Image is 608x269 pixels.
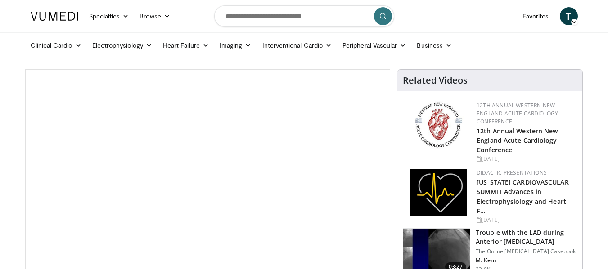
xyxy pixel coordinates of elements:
[25,36,87,54] a: Clinical Cardio
[410,169,467,216] img: 1860aa7a-ba06-47e3-81a4-3dc728c2b4cf.png.150x105_q85_autocrop_double_scale_upscale_version-0.2.png
[477,155,575,163] div: [DATE]
[477,216,575,224] div: [DATE]
[158,36,214,54] a: Heart Failure
[477,101,558,125] a: 12th Annual Western New England Acute Cardiology Conference
[87,36,158,54] a: Electrophysiology
[257,36,338,54] a: Interventional Cardio
[476,228,577,246] h3: Trouble with the LAD during Anterior [MEDICAL_DATA]
[31,12,78,21] img: VuMedi Logo
[403,75,468,86] h4: Related Videos
[517,7,554,25] a: Favorites
[477,127,558,154] a: 12th Annual Western New England Acute Cardiology Conference
[337,36,411,54] a: Peripheral Vascular
[476,257,577,264] p: M. Kern
[477,169,575,177] div: Didactic Presentations
[134,7,176,25] a: Browse
[214,36,257,54] a: Imaging
[560,7,578,25] a: T
[214,5,394,27] input: Search topics, interventions
[477,178,569,215] a: [US_STATE] CARDIOVASCULAR SUMMIT Advances in Electrophysiology and Heart F…
[84,7,135,25] a: Specialties
[411,36,457,54] a: Business
[476,248,577,255] p: The Online [MEDICAL_DATA] Casebook
[414,101,464,149] img: 0954f259-7907-4053-a817-32a96463ecc8.png.150x105_q85_autocrop_double_scale_upscale_version-0.2.png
